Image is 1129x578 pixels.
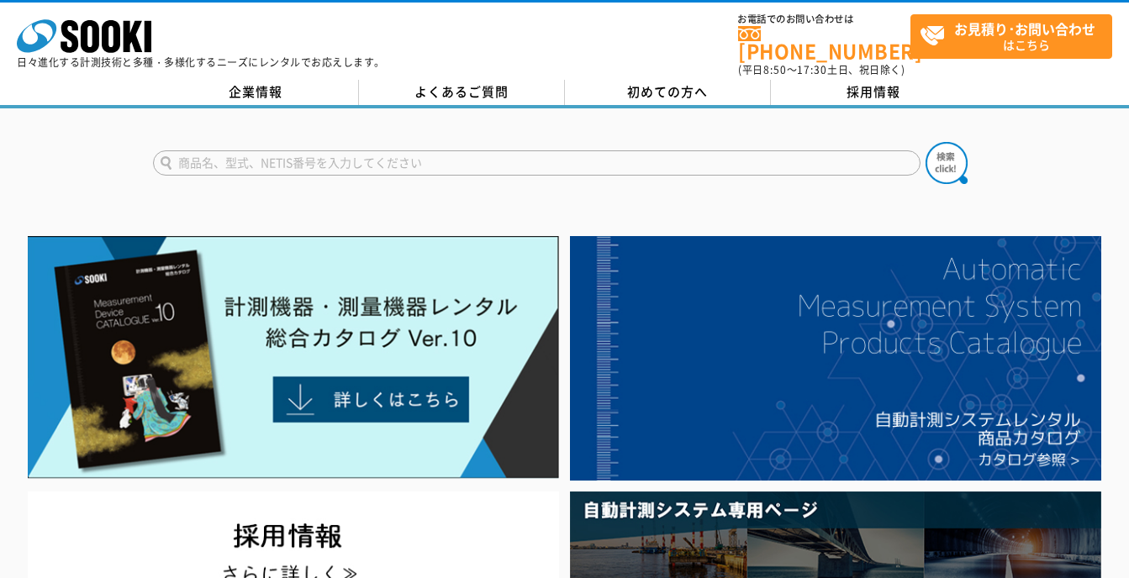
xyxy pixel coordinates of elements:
[954,18,1095,39] strong: お見積り･お問い合わせ
[926,142,968,184] img: btn_search.png
[28,236,559,480] img: Catalog Ver10
[771,80,977,105] a: 採用情報
[738,62,905,77] span: (平日 ～ 土日、祝日除く)
[910,14,1112,59] a: お見積り･お問い合わせはこちら
[738,26,910,60] a: [PHONE_NUMBER]
[738,14,910,24] span: お電話でのお問い合わせは
[153,80,359,105] a: 企業情報
[17,57,385,67] p: 日々進化する計測技術と多種・多様化するニーズにレンタルでお応えします。
[797,62,827,77] span: 17:30
[763,62,787,77] span: 8:50
[570,236,1101,481] img: 自動計測システムカタログ
[920,15,1111,57] span: はこちら
[565,80,771,105] a: 初めての方へ
[627,82,708,101] span: 初めての方へ
[153,150,921,176] input: 商品名、型式、NETIS番号を入力してください
[359,80,565,105] a: よくあるご質問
